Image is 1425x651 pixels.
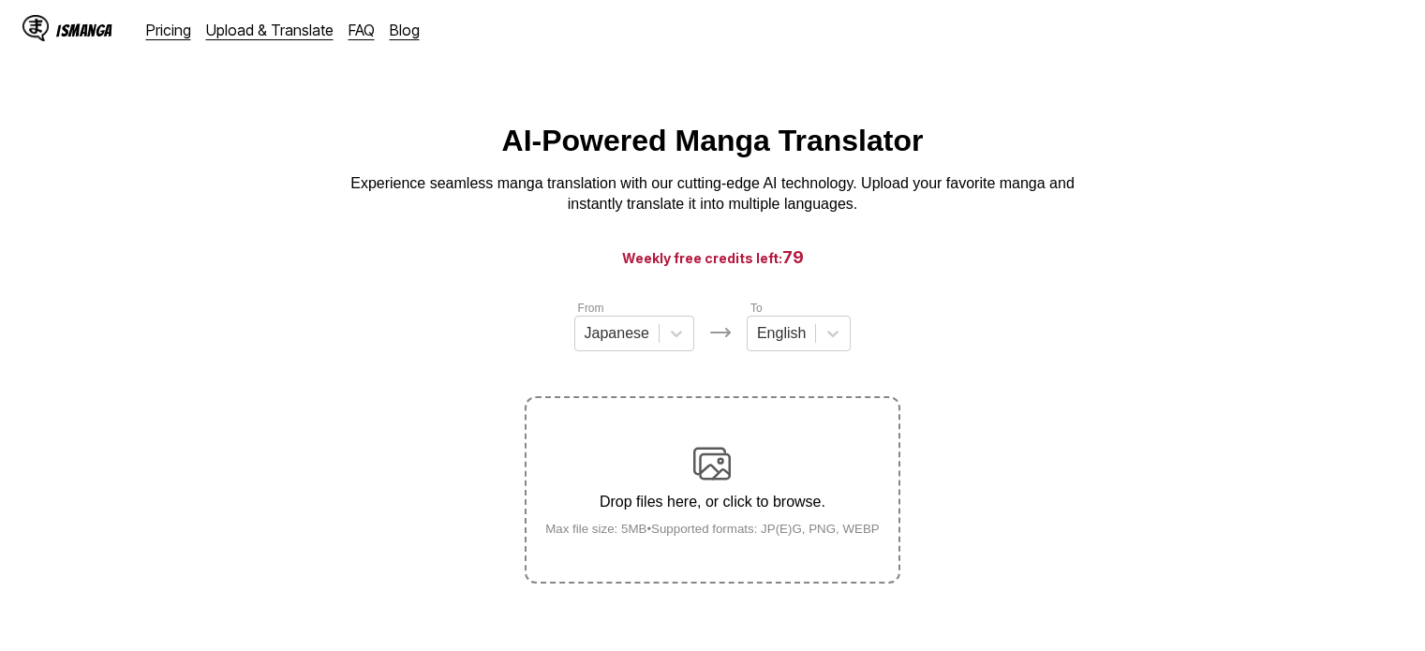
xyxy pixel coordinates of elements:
[709,321,732,344] img: Languages icon
[750,302,763,315] label: To
[338,173,1088,215] p: Experience seamless manga translation with our cutting-edge AI technology. Upload your favorite m...
[45,245,1380,269] h3: Weekly free credits left:
[206,21,334,39] a: Upload & Translate
[578,302,604,315] label: From
[530,522,895,536] small: Max file size: 5MB • Supported formats: JP(E)G, PNG, WEBP
[782,247,804,267] span: 79
[146,21,191,39] a: Pricing
[349,21,375,39] a: FAQ
[530,494,895,510] p: Drop files here, or click to browse.
[22,15,49,41] img: IsManga Logo
[56,22,112,39] div: IsManga
[390,21,420,39] a: Blog
[502,124,924,158] h1: AI-Powered Manga Translator
[22,15,146,45] a: IsManga LogoIsManga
